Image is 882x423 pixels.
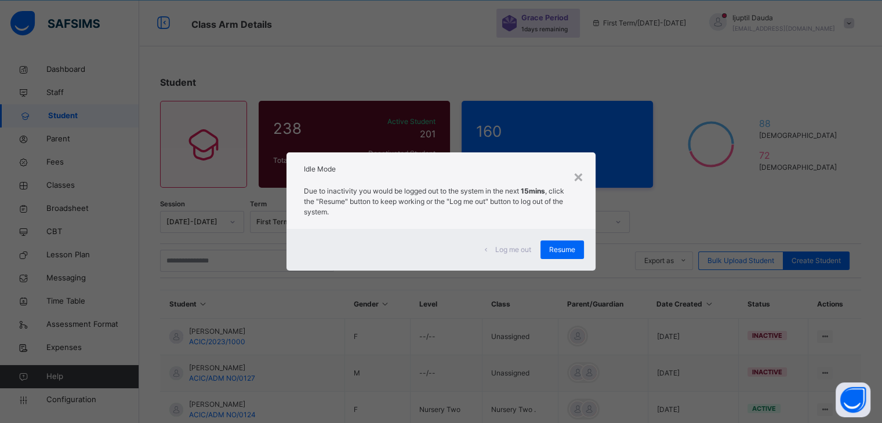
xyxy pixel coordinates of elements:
[304,186,578,217] p: Due to inactivity you would be logged out to the system in the next , click the "Resume" button t...
[521,187,545,195] strong: 15mins
[495,245,531,255] span: Log me out
[549,245,575,255] span: Resume
[304,164,578,174] h2: Idle Mode
[836,382,870,417] button: Open asap
[573,164,584,188] div: ×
